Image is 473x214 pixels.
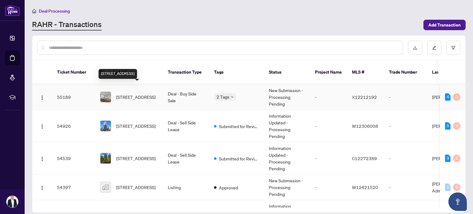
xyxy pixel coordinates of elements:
[52,84,95,110] td: 55189
[95,60,163,84] th: Property Address
[428,20,461,30] span: Add Transaction
[163,142,209,175] td: Deal - Sell Side Lease
[352,184,378,190] span: W12421520
[445,184,451,191] div: 0
[216,93,229,100] span: 2 Tags
[264,84,310,110] td: New Submission - Processing Pending
[231,95,234,99] span: down
[453,155,460,162] div: 0
[451,46,455,50] span: filter
[310,142,347,175] td: -
[52,142,95,175] td: 54539
[163,84,209,110] td: Deal - Buy Side Sale
[384,142,427,175] td: -
[264,142,310,175] td: Information Updated - Processing Pending
[209,60,264,84] th: Tags
[427,41,441,55] button: edit
[352,94,377,100] span: X12212192
[432,46,436,50] span: edit
[446,41,460,55] button: filter
[163,175,209,200] td: Listing
[52,60,95,84] th: Ticket Number
[52,110,95,142] td: 54926
[163,110,209,142] td: Deal - Sell Side Lease
[448,192,467,211] button: Open asap
[453,184,460,191] div: 0
[100,121,111,131] img: thumbnail-img
[40,156,45,161] img: Logo
[100,153,111,164] img: thumbnail-img
[219,123,259,130] span: Submitted for Review
[100,92,111,102] img: thumbnail-img
[264,60,310,84] th: Status
[5,5,20,16] img: logo
[39,8,70,14] span: Deal Processing
[453,122,460,130] div: 0
[52,175,95,200] td: 54397
[99,69,137,79] div: [STREET_ADDRESS]
[453,93,460,101] div: 0
[37,182,47,192] button: Logo
[40,95,45,100] img: Logo
[413,46,417,50] span: download
[37,153,47,163] button: Logo
[347,60,384,84] th: MLS #
[445,122,451,130] div: 5
[384,60,427,84] th: Trade Number
[384,84,427,110] td: -
[37,121,47,131] button: Logo
[310,175,347,200] td: -
[384,175,427,200] td: -
[310,84,347,110] td: -
[40,185,45,190] img: Logo
[116,184,156,191] span: [STREET_ADDRESS]
[423,20,466,30] button: Add Transaction
[40,124,45,129] img: Logo
[219,155,259,162] span: Submitted for Review
[408,41,422,55] button: download
[384,110,427,142] td: -
[264,175,310,200] td: New Submission - Processing Pending
[310,60,347,84] th: Project Name
[445,93,451,101] div: 4
[219,184,238,191] span: Approved
[352,155,377,161] span: C12272389
[6,196,18,208] img: Profile Icon
[264,110,310,142] td: Information Updated - Processing Pending
[32,19,102,30] a: RAHR - Transactions
[352,123,378,129] span: W12306008
[100,182,111,192] img: thumbnail-img
[32,9,36,13] span: home
[116,155,156,162] span: [STREET_ADDRESS]
[445,155,451,162] div: 3
[37,92,47,102] button: Logo
[116,123,156,129] span: [STREET_ADDRESS]
[310,110,347,142] td: -
[116,94,156,100] span: [STREET_ADDRESS]
[163,60,209,84] th: Transaction Type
